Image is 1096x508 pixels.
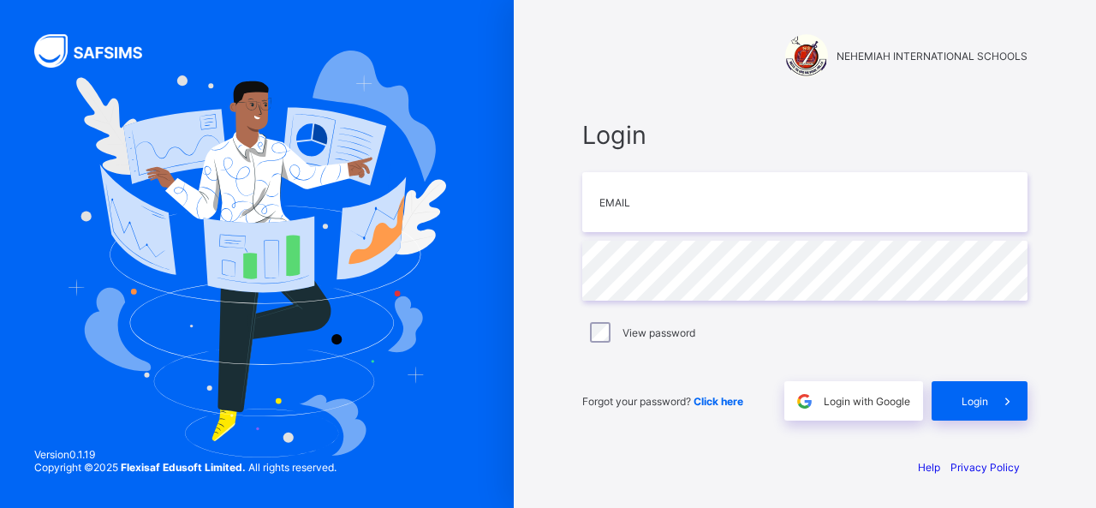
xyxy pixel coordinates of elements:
span: Login [962,395,988,408]
span: Login [582,120,1027,150]
label: View password [622,326,695,339]
span: Login with Google [824,395,910,408]
span: Version 0.1.19 [34,448,337,461]
span: Copyright © 2025 All rights reserved. [34,461,337,474]
a: Help [918,461,940,474]
img: Hero Image [68,51,445,457]
img: google.396cfc9801f0270233282035f929180a.svg [795,391,814,411]
strong: Flexisaf Edusoft Limited. [121,461,246,474]
span: NEHEMIAH INTERNATIONAL SCHOOLS [837,50,1027,63]
a: Click here [694,395,743,408]
a: Privacy Policy [950,461,1020,474]
span: Forgot your password? [582,395,743,408]
img: SAFSIMS Logo [34,34,163,68]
